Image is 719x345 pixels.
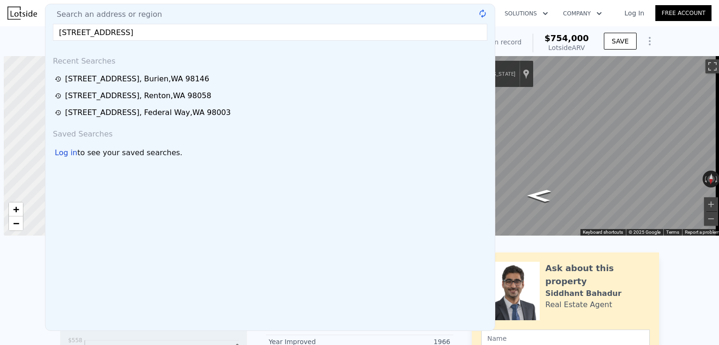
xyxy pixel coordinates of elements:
a: Zoom in [9,202,23,216]
a: Free Account [655,5,712,21]
button: Zoom in [704,197,718,211]
div: Recent Searches [49,48,491,71]
button: Rotate counterclockwise [703,171,708,187]
a: Terms (opens in new tab) [666,230,679,235]
div: Lotside ARV [544,43,589,52]
button: Keyboard shortcuts [583,229,623,236]
div: Real Estate Agent [545,299,612,310]
input: Enter an address, city, region, neighborhood or zip code [53,24,487,41]
div: [STREET_ADDRESS] , Renton , WA 98058 [65,90,211,101]
img: Lotside [7,7,37,20]
span: − [13,217,19,229]
a: [STREET_ADDRESS], Renton,WA 98058 [55,90,488,101]
button: SAVE [604,33,637,50]
div: [STREET_ADDRESS] , Federal Way , WA 98003 [65,107,231,118]
a: Show location on map [523,69,529,79]
div: [STREET_ADDRESS] , Burien , WA 98146 [65,73,209,85]
button: Solutions [497,5,556,22]
button: Company [556,5,609,22]
span: + [13,203,19,215]
span: Search an address or region [49,9,162,20]
span: © 2025 Google [629,230,660,235]
div: Saved Searches [49,121,491,144]
span: to see your saved searches. [77,147,182,158]
span: $754,000 [544,33,589,43]
a: Log In [613,8,655,18]
a: [STREET_ADDRESS], Burien,WA 98146 [55,73,488,85]
a: Zoom out [9,216,23,230]
a: [STREET_ADDRESS], Federal Way,WA 98003 [55,107,488,118]
path: Go East, SW 117th St [516,187,561,205]
div: Ask about this property [545,262,650,288]
div: Siddhant Bahadur [545,288,622,299]
div: Log in [55,147,77,158]
button: Zoom out [704,212,718,226]
tspan: $558 [68,337,82,344]
button: Show Options [640,32,659,50]
button: Reset the view [707,171,715,188]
